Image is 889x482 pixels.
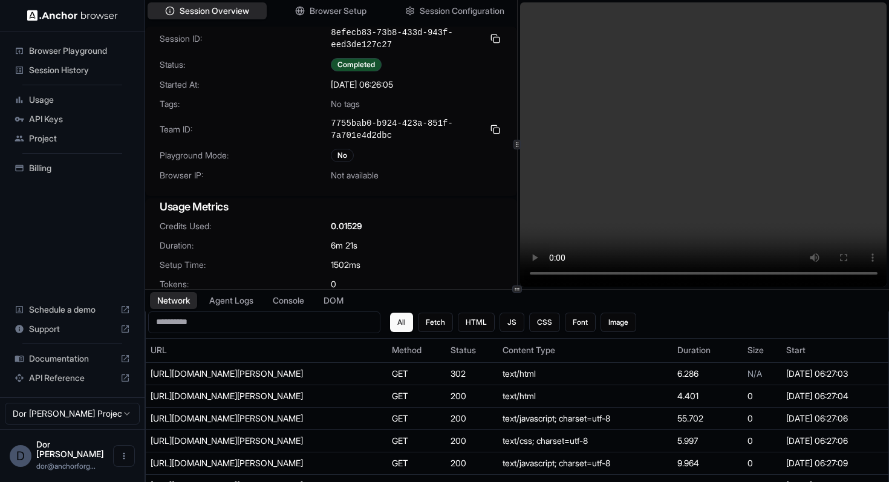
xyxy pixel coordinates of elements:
[781,429,888,452] td: [DATE] 06:27:06
[331,278,336,290] span: 0
[781,407,888,429] td: [DATE] 06:27:06
[10,300,135,319] div: Schedule a demo
[672,362,743,385] td: 6.286
[387,452,446,474] td: GET
[743,429,781,452] td: 0
[151,368,332,380] div: https://5e4b2c4b-d8fe-4f8f-bf78-87c2f12b3aee.staging.sims.plato.so/
[446,385,498,407] td: 200
[29,353,116,365] span: Documentation
[781,362,888,385] td: [DATE] 06:27:03
[29,64,130,76] span: Session History
[29,323,116,335] span: Support
[310,5,366,17] span: Browser Setup
[151,435,332,447] div: https://staging.sims.plato.so/static/css/initial_loading_screen.css
[10,319,135,339] div: Support
[10,90,135,109] div: Usage
[451,344,493,356] div: Status
[160,98,331,110] span: Tags:
[113,445,135,467] button: Open menu
[446,407,498,429] td: 200
[418,313,453,332] button: Fetch
[743,452,781,474] td: 0
[180,5,249,17] span: Session Overview
[29,304,116,316] span: Schedule a demo
[331,239,357,252] span: 6m 21s
[781,385,888,407] td: [DATE] 06:27:04
[331,149,354,162] div: No
[151,412,332,425] div: https://staging.sims.plato.so/static/main.b3cef3c3183cb1ef9f08.js
[331,98,360,110] span: No tags
[387,429,446,452] td: GET
[672,452,743,474] td: 9.964
[331,27,483,51] span: 8efecb83-73b8-433d-943f-eed3de127c27
[10,445,31,467] div: D
[498,452,672,474] td: text/javascript; charset=utf-8
[498,407,672,429] td: text/javascript; charset=utf-8
[10,109,135,129] div: API Keys
[446,429,498,452] td: 200
[601,313,636,332] button: Image
[498,362,672,385] td: text/html
[458,313,495,332] button: HTML
[150,292,197,309] button: Network
[316,292,351,309] button: DOM
[331,259,360,271] span: 1502 ms
[10,60,135,80] div: Session History
[29,372,116,384] span: API Reference
[202,292,261,309] button: Agent Logs
[36,439,104,459] span: Dor Dankner
[36,461,96,471] span: dor@anchorforge.io
[10,349,135,368] div: Documentation
[331,79,393,91] span: [DATE] 06:26:05
[160,79,331,91] span: Started At:
[672,429,743,452] td: 5.997
[747,368,762,379] span: N/A
[420,5,504,17] span: Session Configuration
[672,385,743,407] td: 4.401
[160,33,331,45] span: Session ID:
[500,313,524,332] button: JS
[151,344,382,356] div: URL
[387,407,446,429] td: GET
[392,344,441,356] div: Method
[387,385,446,407] td: GET
[10,368,135,388] div: API Reference
[27,10,118,21] img: Anchor Logo
[29,132,130,145] span: Project
[498,429,672,452] td: text/css; charset=utf-8
[10,158,135,178] div: Billing
[672,407,743,429] td: 55.702
[160,259,331,271] span: Setup Time:
[743,385,781,407] td: 0
[498,385,672,407] td: text/html
[160,278,331,290] span: Tokens:
[160,169,331,181] span: Browser IP:
[331,58,382,71] div: Completed
[10,129,135,148] div: Project
[529,313,560,332] button: CSS
[160,59,331,71] span: Status:
[565,313,596,332] button: Font
[151,390,332,402] div: https://staging.sims.plato.so/
[446,362,498,385] td: 302
[331,169,379,181] span: Not available
[29,94,130,106] span: Usage
[265,292,311,309] button: Console
[160,123,331,135] span: Team ID:
[160,149,331,161] span: Playground Mode:
[743,407,781,429] td: 0
[446,452,498,474] td: 200
[503,344,668,356] div: Content Type
[29,162,130,174] span: Billing
[331,117,483,142] span: 7755bab0-b924-423a-851f-7a701e4d2dbc
[387,362,446,385] td: GET
[160,239,331,252] span: Duration:
[677,344,738,356] div: Duration
[160,220,331,232] span: Credits Used:
[331,220,362,232] span: 0.01529
[781,452,888,474] td: [DATE] 06:27:09
[151,457,332,469] div: https://staging.sims.plato.so/static/2602.c3af900e8c1015f43508.js
[29,113,130,125] span: API Keys
[160,198,503,215] h3: Usage Metrics
[29,45,130,57] span: Browser Playground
